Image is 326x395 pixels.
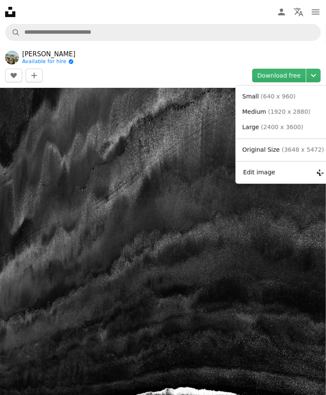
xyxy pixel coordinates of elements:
span: Small [242,93,259,100]
span: ( 2400 x 3600 ) [261,124,303,131]
button: Choose download size [306,69,321,82]
span: Original Size [242,146,280,153]
span: ( 3648 x 5472 ) [282,146,324,153]
span: Large [242,124,259,131]
span: Medium [242,108,266,115]
span: ( 640 x 960 ) [261,93,296,100]
span: ( 1920 x 2880 ) [268,108,310,115]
